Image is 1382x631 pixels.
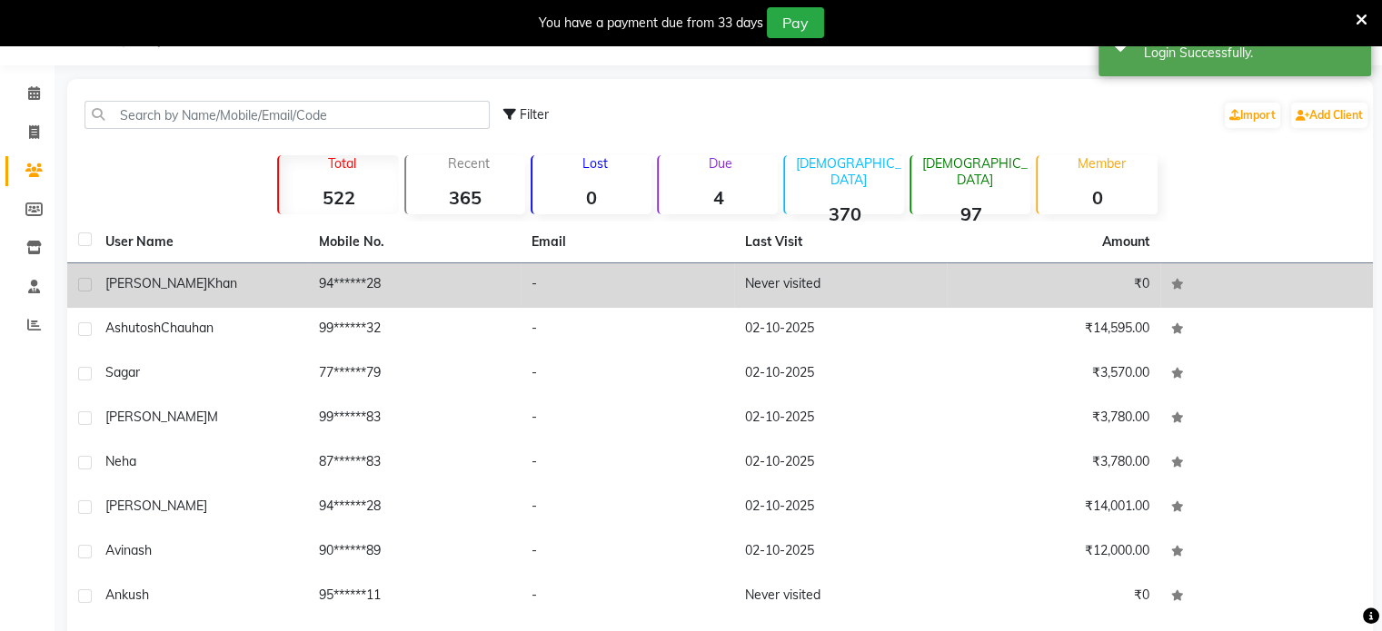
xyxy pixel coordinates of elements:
[919,155,1030,188] p: [DEMOGRAPHIC_DATA]
[105,498,207,514] span: [PERSON_NAME]
[947,441,1160,486] td: ₹3,780.00
[105,542,152,558] span: Avinash
[520,106,549,123] span: Filter
[105,320,161,336] span: Ashutosh
[659,186,778,209] strong: 4
[1045,155,1157,172] p: Member
[521,222,734,263] th: Email
[85,101,490,129] input: Search by Name/Mobile/Email/Code
[286,155,398,172] p: Total
[105,364,140,380] span: Sagar
[308,222,522,263] th: Mobile No.
[947,530,1160,575] td: ₹12,000.00
[947,575,1160,619] td: ₹0
[734,441,948,486] td: 02-10-2025
[207,409,218,425] span: M
[540,155,651,172] p: Lost
[1091,222,1160,262] th: Amount
[792,155,904,188] p: [DEMOGRAPHIC_DATA]
[406,186,525,209] strong: 365
[105,587,149,603] span: Ankush
[947,486,1160,530] td: ₹14,001.00
[521,352,734,397] td: -
[105,453,136,469] span: Neha
[947,308,1160,352] td: ₹14,595.00
[532,186,651,209] strong: 0
[521,263,734,308] td: -
[521,308,734,352] td: -
[911,202,1030,225] strong: 97
[539,14,763,33] div: You have a payment due from 33 days
[105,275,207,291] span: [PERSON_NAME]
[662,155,778,172] p: Due
[1225,103,1280,128] a: Import
[161,320,214,336] span: Chauhan
[785,202,904,225] strong: 370
[734,397,948,441] td: 02-10-2025
[1038,186,1157,209] strong: 0
[1291,103,1367,128] a: Add Client
[94,222,308,263] th: User Name
[521,486,734,530] td: -
[105,409,207,425] span: [PERSON_NAME]
[947,352,1160,397] td: ₹3,570.00
[207,275,237,291] span: Khan
[947,397,1160,441] td: ₹3,780.00
[521,397,734,441] td: -
[521,441,734,486] td: -
[734,308,948,352] td: 02-10-2025
[734,352,948,397] td: 02-10-2025
[734,263,948,308] td: Never visited
[734,575,948,619] td: Never visited
[521,530,734,575] td: -
[767,7,824,38] button: Pay
[279,186,398,209] strong: 522
[413,155,525,172] p: Recent
[947,263,1160,308] td: ₹0
[1144,44,1357,63] div: Login Successfully.
[734,222,948,263] th: Last Visit
[521,575,734,619] td: -
[734,486,948,530] td: 02-10-2025
[734,530,948,575] td: 02-10-2025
